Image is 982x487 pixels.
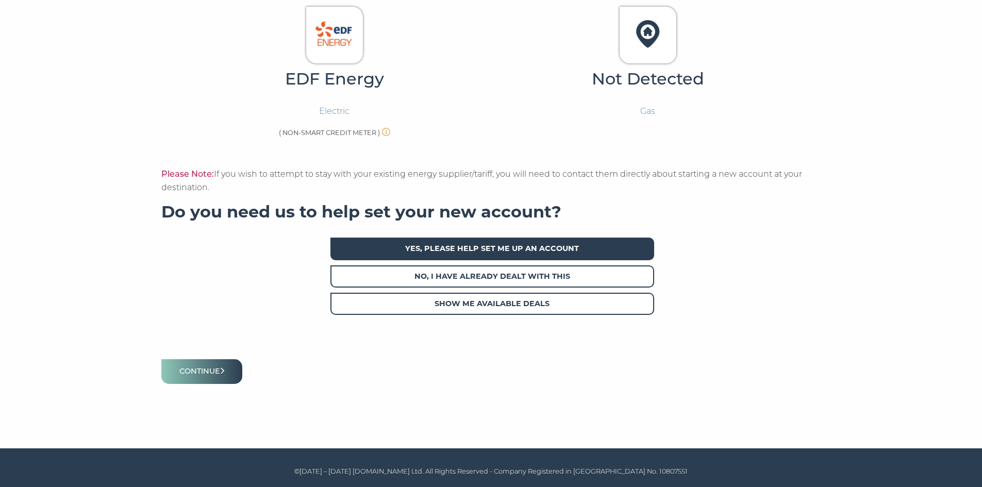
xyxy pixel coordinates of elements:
[330,238,654,260] span: Yes, please help set me up an account
[161,359,243,383] button: Continue
[161,167,821,194] p: If you wish to attempt to stay with your existing energy supplier/tariff, you will need to contac...
[161,169,214,179] span: Please Note:
[312,12,356,56] img: EDF Energy Logo
[640,105,655,118] p: Gas
[330,265,654,288] span: No, I have already dealt with this
[319,105,349,118] p: Electric
[626,12,670,56] img: TMB Logo
[179,69,490,89] h4: EDF Energy
[164,466,819,477] p: ©[DATE] – [DATE] [DOMAIN_NAME] Ltd. All Rights Reserved - Company Registered in [GEOGRAPHIC_DATA]...
[161,201,821,222] h4: Do you need us to help set your new account?
[330,293,654,315] span: Show me available deals
[493,69,803,89] h4: Not Detected
[279,129,380,137] span: ( NON-SMART CREDIT METER )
